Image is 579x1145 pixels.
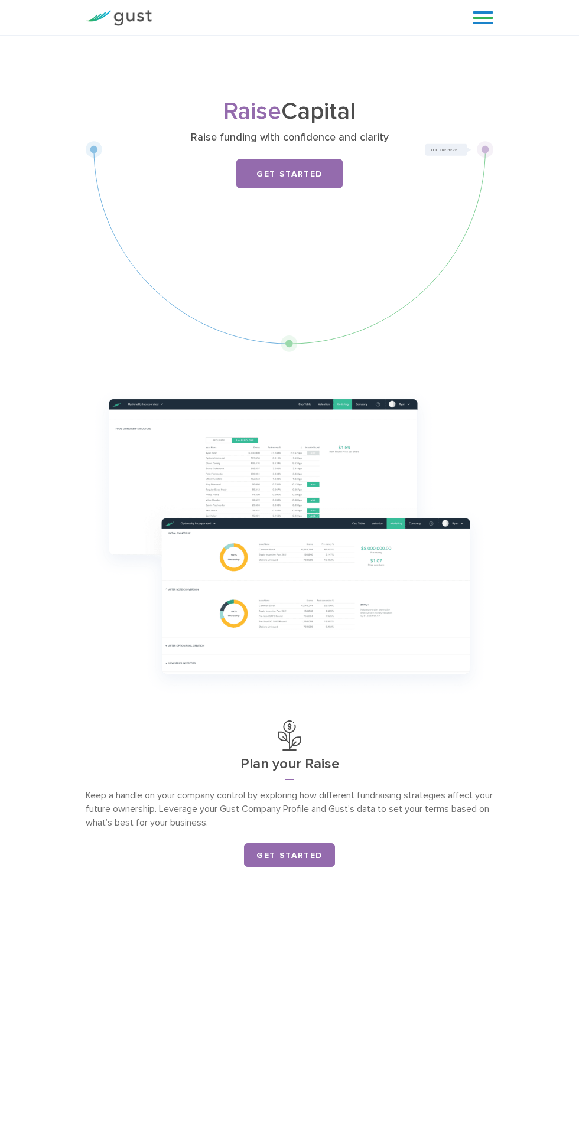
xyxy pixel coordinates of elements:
h1: Capital [147,101,432,122]
img: Group 1146 [86,381,493,703]
span: Raise [223,97,281,125]
h3: Plan your Raise [86,756,493,780]
p: Keep a handle on your company control by exploring how different fundraising strategies affect yo... [86,788,493,829]
img: Gust Logo [86,10,152,26]
p: Raise funding with confidence and clarity [147,131,432,145]
img: Plan Your Raise [278,720,301,751]
a: Get Started [244,843,335,867]
a: Get Started [236,159,343,188]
